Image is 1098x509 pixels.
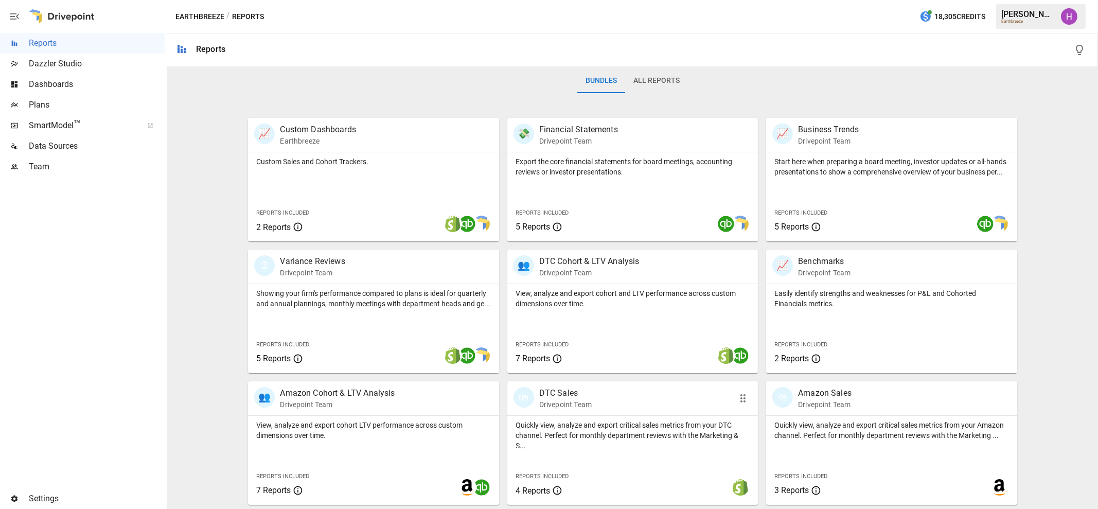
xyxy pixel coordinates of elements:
span: Reports [29,37,165,49]
p: Financial Statements [539,124,618,136]
span: Reports Included [774,209,827,216]
img: shopify [445,347,461,364]
span: Reports Included [256,341,309,348]
p: Custom Sales and Cohort Trackers. [256,156,490,167]
img: quickbooks [459,347,475,364]
span: 5 Reports [774,222,809,232]
p: DTC Cohort & LTV Analysis [539,255,640,268]
span: Reports Included [256,209,309,216]
p: Drivepoint Team [798,268,851,278]
p: Business Trends [798,124,859,136]
p: Amazon Cohort & LTV Analysis [280,387,395,399]
span: SmartModel [29,119,136,132]
p: Quickly view, analyze and export critical sales metrics from your DTC channel. Perfect for monthl... [516,420,750,451]
p: Variance Reviews [280,255,345,268]
img: quickbooks [977,216,994,232]
span: 2 Reports [256,222,291,232]
div: / [226,10,230,23]
div: 👥 [254,387,275,408]
img: smart model [473,216,490,232]
p: View, analyze and export cohort and LTV performance across custom dimensions over time. [516,288,750,309]
button: Bundles [577,68,625,93]
span: Reports Included [516,209,569,216]
div: 📈 [772,255,793,276]
div: 💸 [513,124,534,144]
span: 5 Reports [256,354,291,363]
p: View, analyze and export cohort LTV performance across custom dimensions over time. [256,420,490,441]
p: Drivepoint Team [280,268,345,278]
span: 7 Reports [516,354,550,363]
span: Dashboards [29,78,165,91]
p: Custom Dashboards [280,124,356,136]
span: Dazzler Studio [29,58,165,70]
span: Plans [29,99,165,111]
p: Drivepoint Team [539,136,618,146]
button: All Reports [625,68,688,93]
p: Easily identify strengths and weaknesses for P&L and Cohorted Financials metrics. [774,288,1008,309]
span: Data Sources [29,140,165,152]
img: amazon [459,479,475,496]
img: shopify [718,347,734,364]
p: Drivepoint Team [280,399,395,410]
p: Drivepoint Team [539,399,592,410]
div: Reports [196,44,225,54]
p: DTC Sales [539,387,592,399]
div: [PERSON_NAME] [1001,9,1055,19]
img: Harry Antonio [1061,8,1077,25]
button: 18,305Credits [915,7,989,26]
button: Earthbreeze [175,10,224,23]
span: Reports Included [516,473,569,480]
span: 4 Reports [516,486,550,496]
img: quickbooks [473,479,490,496]
img: quickbooks [718,216,734,232]
p: Drivepoint Team [798,399,852,410]
span: 18,305 Credits [934,10,985,23]
span: Reports Included [774,473,827,480]
div: 📈 [772,124,793,144]
div: 🛍 [513,387,534,408]
img: amazon [991,479,1008,496]
div: 📈 [254,124,275,144]
p: Quickly view, analyze and export critical sales metrics from your Amazon channel. Perfect for mon... [774,420,1008,441]
img: smart model [991,216,1008,232]
img: shopify [732,479,749,496]
span: Reports Included [774,341,827,348]
span: Team [29,161,165,173]
p: Amazon Sales [798,387,852,399]
p: Export the core financial statements for board meetings, accounting reviews or investor presentat... [516,156,750,177]
div: 🗓 [254,255,275,276]
div: 👥 [513,255,534,276]
button: Harry Antonio [1055,2,1084,31]
div: Earthbreeze [1001,19,1055,24]
p: Benchmarks [798,255,851,268]
span: Settings [29,493,165,505]
span: Reports Included [256,473,309,480]
img: quickbooks [732,347,749,364]
span: ™ [74,118,81,131]
p: Earthbreeze [280,136,356,146]
img: shopify [445,216,461,232]
span: 7 Reports [256,485,291,495]
span: 2 Reports [774,354,809,363]
span: 5 Reports [516,222,550,232]
span: Reports Included [516,341,569,348]
p: Drivepoint Team [798,136,859,146]
span: 3 Reports [774,485,809,495]
p: Drivepoint Team [539,268,640,278]
img: quickbooks [459,216,475,232]
div: 🛍 [772,387,793,408]
p: Showing your firm's performance compared to plans is ideal for quarterly and annual plannings, mo... [256,288,490,309]
img: smart model [732,216,749,232]
img: smart model [473,347,490,364]
p: Start here when preparing a board meeting, investor updates or all-hands presentations to show a ... [774,156,1008,177]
